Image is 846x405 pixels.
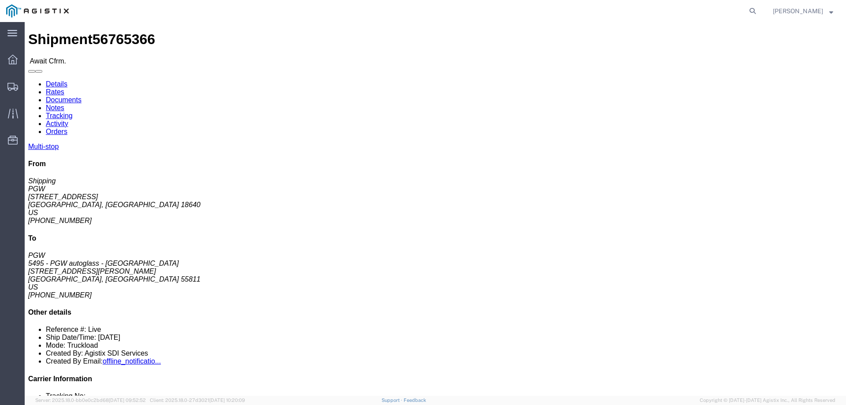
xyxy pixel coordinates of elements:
[382,398,404,403] a: Support
[404,398,426,403] a: Feedback
[773,6,823,16] span: Jesse Jordan
[109,398,146,403] span: [DATE] 09:52:52
[700,397,835,404] span: Copyright © [DATE]-[DATE] Agistix Inc., All Rights Reserved
[35,398,146,403] span: Server: 2025.18.0-bb0e0c2bd68
[150,398,245,403] span: Client: 2025.18.0-27d3021
[772,6,834,16] button: [PERSON_NAME]
[209,398,245,403] span: [DATE] 10:20:09
[6,4,69,18] img: logo
[25,22,846,396] iframe: FS Legacy Container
